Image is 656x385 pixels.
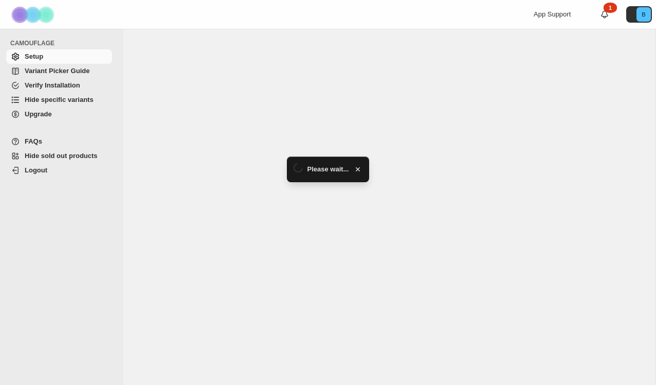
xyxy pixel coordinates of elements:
[6,107,112,121] a: Upgrade
[25,81,80,89] span: Verify Installation
[636,7,651,22] span: Avatar with initials B
[25,67,89,75] span: Variant Picker Guide
[25,96,94,103] span: Hide specific variants
[6,149,112,163] a: Hide sold out products
[10,39,116,47] span: CAMOUFLAGE
[25,137,42,145] span: FAQs
[6,78,112,93] a: Verify Installation
[8,1,60,29] img: Camouflage
[25,152,98,160] span: Hide sold out products
[6,64,112,78] a: Variant Picker Guide
[642,11,645,17] text: B
[6,163,112,178] a: Logout
[604,3,617,13] div: 1
[25,110,52,118] span: Upgrade
[599,9,610,20] a: 1
[25,166,47,174] span: Logout
[534,10,571,18] span: App Support
[6,49,112,64] a: Setup
[6,93,112,107] a: Hide specific variants
[6,134,112,149] a: FAQs
[25,52,43,60] span: Setup
[626,6,652,23] button: Avatar with initials B
[307,164,349,174] span: Please wait...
